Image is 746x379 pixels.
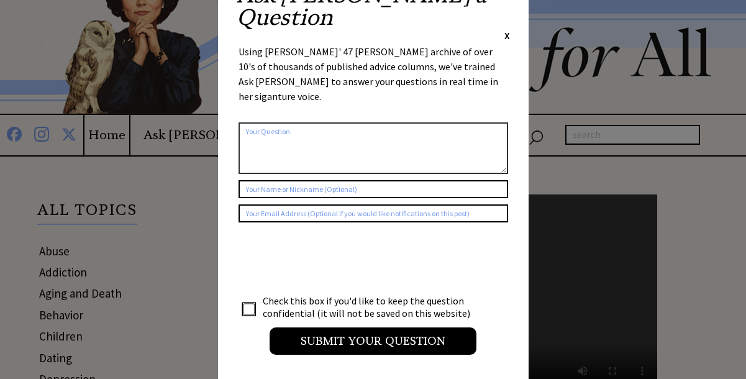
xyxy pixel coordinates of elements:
[262,294,482,320] td: Check this box if you'd like to keep the question confidential (it will not be saved on this webs...
[239,44,508,116] div: Using [PERSON_NAME]' 47 [PERSON_NAME] archive of over 10's of thousands of published advice colum...
[239,180,508,198] input: Your Name or Nickname (Optional)
[504,29,510,42] span: X
[239,204,508,222] input: Your Email Address (Optional if you would like notifications on this post)
[270,327,476,355] input: Submit your Question
[239,235,427,283] iframe: reCAPTCHA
